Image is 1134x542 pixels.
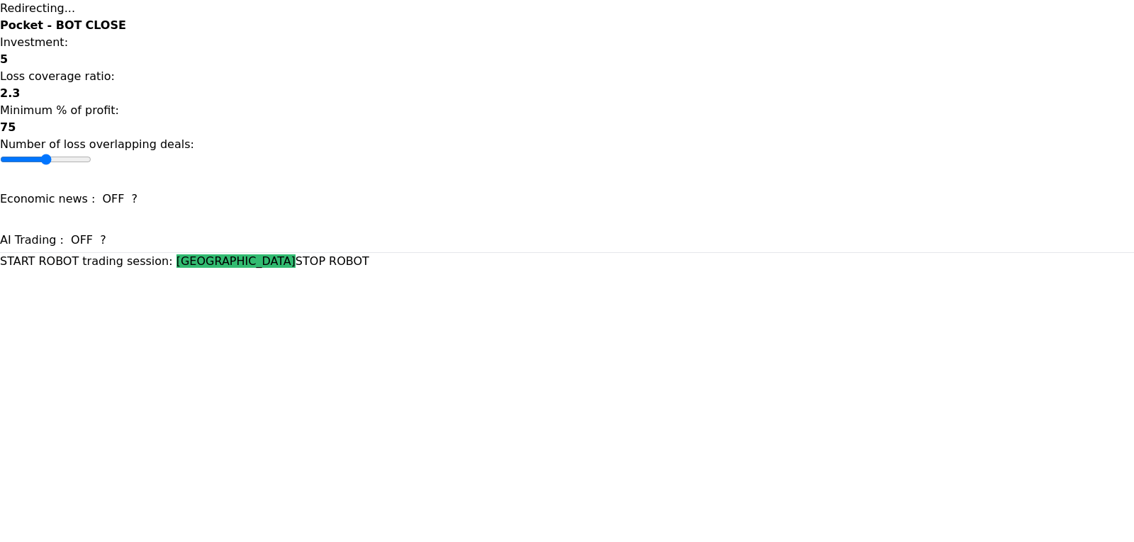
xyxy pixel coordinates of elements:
[296,253,369,270] button: STOP ROBOT
[82,254,172,268] span: trading session:
[132,191,138,208] button: ?
[100,232,106,249] button: ?
[67,228,96,252] button: OFF
[99,187,128,211] button: OFF
[86,18,126,32] b: CLOSE
[176,254,296,268] span: [GEOGRAPHIC_DATA]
